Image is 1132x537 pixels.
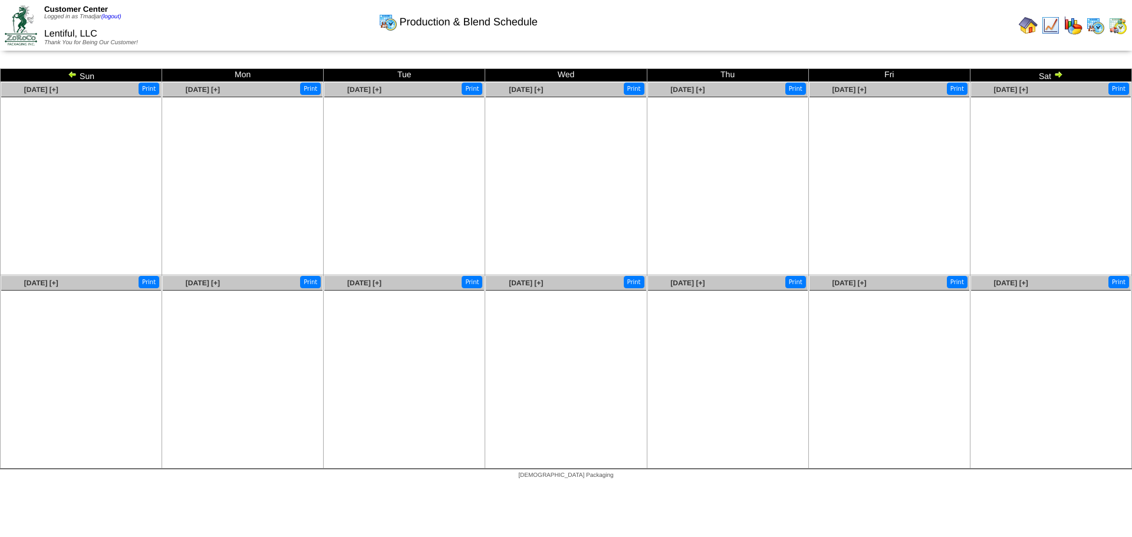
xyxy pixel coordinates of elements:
[832,279,866,287] a: [DATE] [+]
[186,85,220,94] a: [DATE] [+]
[162,69,324,82] td: Mon
[139,83,159,95] button: Print
[1108,16,1127,35] img: calendarinout.gif
[462,83,482,95] button: Print
[1041,16,1060,35] img: line_graph.gif
[347,279,381,287] a: [DATE] [+]
[670,85,705,94] a: [DATE] [+]
[300,276,321,288] button: Print
[68,70,77,79] img: arrowleft.gif
[379,12,397,31] img: calendarprod.gif
[518,472,613,479] span: [DEMOGRAPHIC_DATA] Packaging
[44,39,138,46] span: Thank You for Being Our Customer!
[24,279,58,287] a: [DATE] [+]
[186,279,220,287] a: [DATE] [+]
[509,279,543,287] a: [DATE] [+]
[400,16,538,28] span: Production & Blend Schedule
[947,83,968,95] button: Print
[509,85,543,94] a: [DATE] [+]
[1019,16,1038,35] img: home.gif
[785,83,806,95] button: Print
[1,69,162,82] td: Sun
[5,5,37,45] img: ZoRoCo_Logo(Green%26Foil)%20jpg.webp
[994,85,1028,94] a: [DATE] [+]
[1054,70,1063,79] img: arrowright.gif
[139,276,159,288] button: Print
[44,5,108,14] span: Customer Center
[1108,83,1129,95] button: Print
[624,276,644,288] button: Print
[300,83,321,95] button: Print
[24,85,58,94] a: [DATE] [+]
[785,276,806,288] button: Print
[1108,276,1129,288] button: Print
[44,29,97,39] span: Lentiful, LLC
[347,85,381,94] a: [DATE] [+]
[808,69,970,82] td: Fri
[462,276,482,288] button: Print
[324,69,485,82] td: Tue
[624,83,644,95] button: Print
[44,14,121,20] span: Logged in as Tmadjar
[994,279,1028,287] a: [DATE] [+]
[970,69,1131,82] td: Sat
[670,279,705,287] a: [DATE] [+]
[647,69,808,82] td: Thu
[101,14,121,20] a: (logout)
[1086,16,1105,35] img: calendarprod.gif
[1064,16,1082,35] img: graph.gif
[832,85,866,94] a: [DATE] [+]
[485,69,647,82] td: Wed
[947,276,968,288] button: Print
